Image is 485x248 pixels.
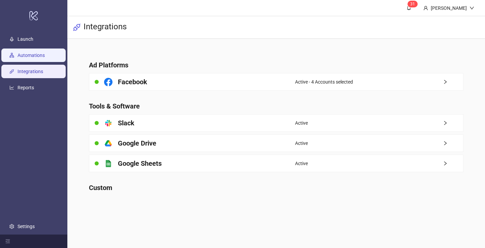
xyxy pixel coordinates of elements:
span: menu-fold [5,239,10,244]
span: api [73,23,81,31]
span: user [423,6,428,10]
a: Reports [18,85,34,90]
span: 1 [413,2,415,6]
a: Integrations [18,69,43,74]
span: right [443,80,463,84]
span: right [443,161,463,166]
a: Automations [18,53,45,58]
span: down [470,6,474,10]
div: [PERSON_NAME] [428,4,470,12]
a: Google SheetsActiveright [89,155,464,172]
h4: Google Sheets [118,159,162,168]
a: SlackActiveright [89,114,464,132]
span: Active - 4 Accounts selected [295,78,353,86]
h4: Tools & Software [89,101,464,111]
span: 3 [410,2,413,6]
span: right [443,121,463,125]
span: Active [295,119,308,127]
h4: Google Drive [118,138,156,148]
span: Active [295,139,308,147]
span: Active [295,160,308,167]
a: Settings [18,224,35,229]
h4: Custom [89,183,464,192]
a: FacebookActive - 4 Accounts selectedright [89,73,464,91]
h4: Slack [118,118,134,128]
h4: Ad Platforms [89,60,464,70]
h3: Integrations [84,22,127,33]
a: Launch [18,36,33,42]
a: Google DriveActiveright [89,134,464,152]
sup: 31 [408,1,418,7]
span: bell [407,5,411,10]
h4: Facebook [118,77,147,87]
span: right [443,141,463,146]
